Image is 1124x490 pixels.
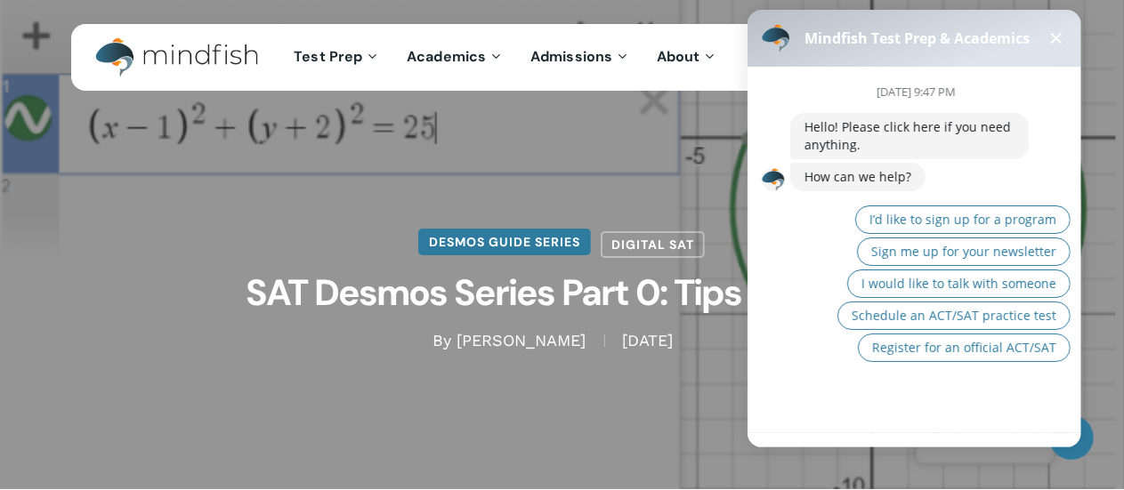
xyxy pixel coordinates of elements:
a: Digital SAT [601,231,705,258]
a: Desmos Guide Series [418,229,591,255]
span: By [433,334,452,347]
a: Academics [393,50,517,65]
a: [PERSON_NAME] [457,331,586,349]
nav: Main Menu [280,24,731,91]
span: [DATE] [604,334,691,347]
a: Test Prep [280,50,393,65]
span: Academics [407,47,486,66]
h1: SAT Desmos Series Part 0: Tips & Tricks [117,258,1007,330]
header: Main Menu [71,24,1053,91]
span: Test Prep [294,47,362,66]
a: Admissions [517,50,643,65]
span: About [657,47,700,66]
span: Admissions [530,47,612,66]
a: About [643,50,732,65]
